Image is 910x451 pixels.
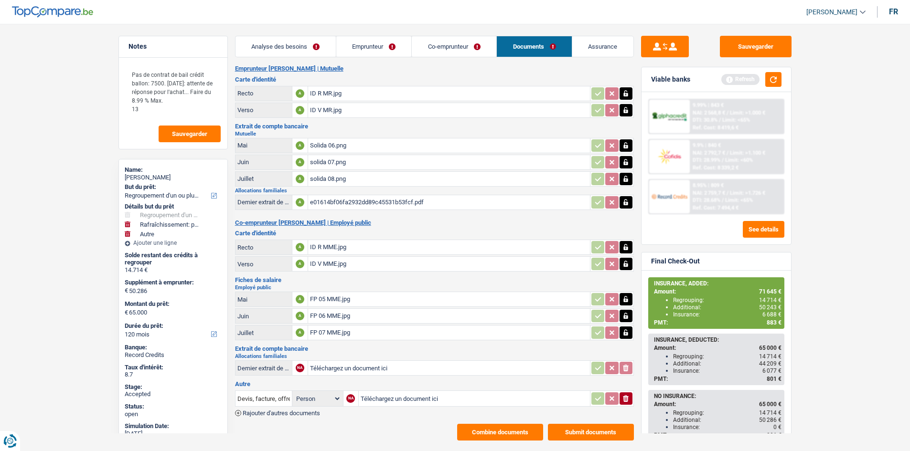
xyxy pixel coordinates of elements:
[310,195,588,210] div: e01614bf06fa2932dd89c45531b53fcf.pdf
[235,188,634,193] h2: Allocations familiales
[310,155,588,169] div: solida 07.png
[729,150,765,156] span: Limit: >1.100 €
[125,166,222,174] div: Name:
[128,42,218,51] h5: Notes
[235,410,320,416] button: Rajouter d'autres documents
[692,125,738,131] div: Ref. Cost: 8 419,6 €
[125,390,222,398] div: Accepted
[237,261,290,268] div: Verso
[652,188,687,205] img: Record Credits
[125,183,220,191] label: But du prêt:
[237,142,290,149] div: Mai
[692,182,723,189] div: 8.95% | 809 €
[759,409,782,416] span: 14 714 €
[125,266,222,274] div: 14.714 €
[310,240,588,254] div: ID R MME.jpg
[237,158,290,166] div: Juin
[236,36,336,57] a: Analyse des besoins
[125,203,222,210] div: Détails but du prêt
[336,36,412,57] a: Emprunteur
[721,157,723,163] span: /
[759,360,782,367] span: 44 209 €
[692,142,720,148] div: 9.9% | 840 €
[654,432,782,439] div: PMT:
[125,279,220,286] label: Supplément à emprunter:
[310,138,588,153] div: Solida 06.png
[548,424,634,441] button: Submit documents
[237,329,290,336] div: Juillet
[235,123,634,129] h3: Extrait de compte bancaire
[692,150,725,156] span: NAI: 2 792,7 €
[759,304,782,311] span: 50 243 €
[692,157,720,163] span: DTI: 28.99%
[296,243,304,252] div: A
[692,110,725,116] span: NAI: 2 568,8 €
[762,367,782,374] span: 6 077 €
[722,117,749,123] span: Limit: <65%
[296,328,304,337] div: A
[125,430,222,438] div: [DATE]
[296,260,304,268] div: A
[654,393,782,399] div: NO INSURANCE:
[767,432,782,439] span: 801 €
[673,353,782,360] div: Regrouping:
[673,304,782,311] div: Additional:
[692,165,738,171] div: Ref. Cost: 8 339,2 €
[237,90,290,97] div: Recto
[296,175,304,183] div: A
[726,110,728,116] span: /
[296,312,304,320] div: A
[651,75,690,84] div: Viable banks
[125,300,220,308] label: Montant du prêt:
[235,76,634,83] h3: Carte d'identité
[237,296,290,303] div: Mai
[889,7,898,16] div: fr
[654,280,782,287] div: INSURANCE, ADDED:
[296,158,304,167] div: A
[235,131,634,136] h2: Mutuelle
[235,346,634,352] h3: Extrait de compte bancaire
[729,190,765,196] span: Limit: >1.726 €
[237,244,290,251] div: Recto
[237,106,290,114] div: Verso
[310,103,588,117] div: ID V MR.jpg
[673,297,782,304] div: Regrouping:
[673,409,782,416] div: Regrouping:
[296,89,304,98] div: A
[720,36,792,57] button: Sauvegarder
[310,325,588,340] div: FP 07 MME.jpg
[721,197,723,203] span: /
[759,297,782,304] span: 14 714 €
[726,150,728,156] span: /
[310,257,588,271] div: ID V MME.jpg
[125,344,222,351] div: Banque:
[237,199,290,206] div: Dernier extrait de compte pour vos allocations familiales
[806,8,857,16] span: [PERSON_NAME]
[237,365,290,372] div: Dernier extrait de compte pour vos allocations familiales
[773,424,782,430] span: 0 €
[346,394,355,403] div: NA
[725,197,752,203] span: Limit: <65%
[692,205,738,211] div: Ref. Cost: 7 494,4 €
[125,240,222,246] div: Ajouter une ligne
[125,309,128,316] span: €
[759,345,782,351] span: 65 000 €
[235,277,634,283] h3: Fiches de salaire
[652,111,687,122] img: AlphaCredit
[692,102,723,108] div: 9.99% | 843 €
[651,257,700,265] div: Final Check-Out
[125,383,222,391] div: Stage:
[692,190,725,196] span: NAI: 2 759,7 €
[159,126,221,142] button: Sauvegarder
[673,417,782,423] div: Additional:
[692,117,717,123] span: DTI: 30.8%
[125,403,222,410] div: Status:
[235,65,634,73] h2: Emprunteur [PERSON_NAME] | Mutuelle
[237,175,290,182] div: Juillet
[235,381,634,387] h3: Autre
[721,74,760,84] div: Refresh
[572,36,633,57] a: Assurance
[497,36,572,57] a: Documents
[457,424,543,441] button: Combine documents
[726,190,728,196] span: /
